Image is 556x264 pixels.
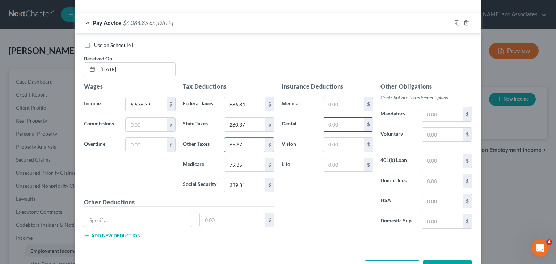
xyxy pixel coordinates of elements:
span: $4,084.85 [123,19,148,26]
label: Vision [278,137,319,152]
label: State Taxes [179,117,220,132]
input: 0.00 [422,174,463,188]
div: $ [265,213,274,227]
div: $ [167,138,175,152]
h5: Wages [84,82,176,91]
input: Specify... [84,213,192,227]
input: 0.00 [422,107,463,121]
input: 0.00 [224,97,265,111]
input: 0.00 [200,213,266,227]
input: 0.00 [422,214,463,228]
iframe: Intercom live chat [531,239,549,257]
div: $ [463,194,472,208]
h5: Insurance Deductions [282,82,373,91]
input: 0.00 [323,97,364,111]
div: $ [364,158,373,172]
label: Dental [278,117,319,132]
div: $ [265,138,274,152]
h5: Other Obligations [380,82,472,91]
div: $ [463,128,472,141]
span: Received On [84,55,112,61]
h5: Other Deductions [84,198,274,207]
input: 0.00 [224,178,265,192]
div: $ [463,214,472,228]
input: 0.00 [224,158,265,172]
label: Federal Taxes [179,97,220,111]
span: Use on Schedule I [94,42,133,48]
button: Add new deduction [84,233,140,239]
div: $ [364,118,373,131]
input: 0.00 [126,118,167,131]
input: 0.00 [422,194,463,208]
label: Life [278,158,319,172]
div: $ [463,174,472,188]
label: Union Dues [377,174,418,188]
input: 0.00 [323,118,364,131]
input: MM/DD/YYYY [98,63,175,76]
div: $ [265,158,274,172]
label: Social Security [179,178,220,192]
div: $ [265,178,274,192]
div: $ [463,107,472,121]
div: $ [265,97,274,111]
label: HSA [377,194,418,208]
label: Overtime [80,137,122,152]
div: $ [463,154,472,168]
label: Other Taxes [179,137,220,152]
span: Pay Advice [93,19,122,26]
input: 0.00 [224,118,265,131]
label: Mandatory [377,107,418,122]
label: Commissions [80,117,122,132]
span: Income [84,100,101,106]
div: $ [265,118,274,131]
input: 0.00 [422,128,463,141]
span: on [DATE] [149,19,173,26]
span: 4 [546,239,552,245]
label: Domestic Sup. [377,214,418,229]
label: Medicare [179,158,220,172]
p: Contributions to retirement plans [380,94,472,101]
label: 401(k) Loan [377,154,418,168]
h5: Tax Deductions [183,82,274,91]
div: $ [364,97,373,111]
input: 0.00 [126,97,167,111]
input: 0.00 [224,138,265,152]
div: $ [167,97,175,111]
input: 0.00 [126,138,167,152]
label: Voluntary [377,127,418,142]
input: 0.00 [323,138,364,152]
div: $ [364,138,373,152]
div: $ [167,118,175,131]
label: Medical [278,97,319,111]
input: 0.00 [422,154,463,168]
input: 0.00 [323,158,364,172]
